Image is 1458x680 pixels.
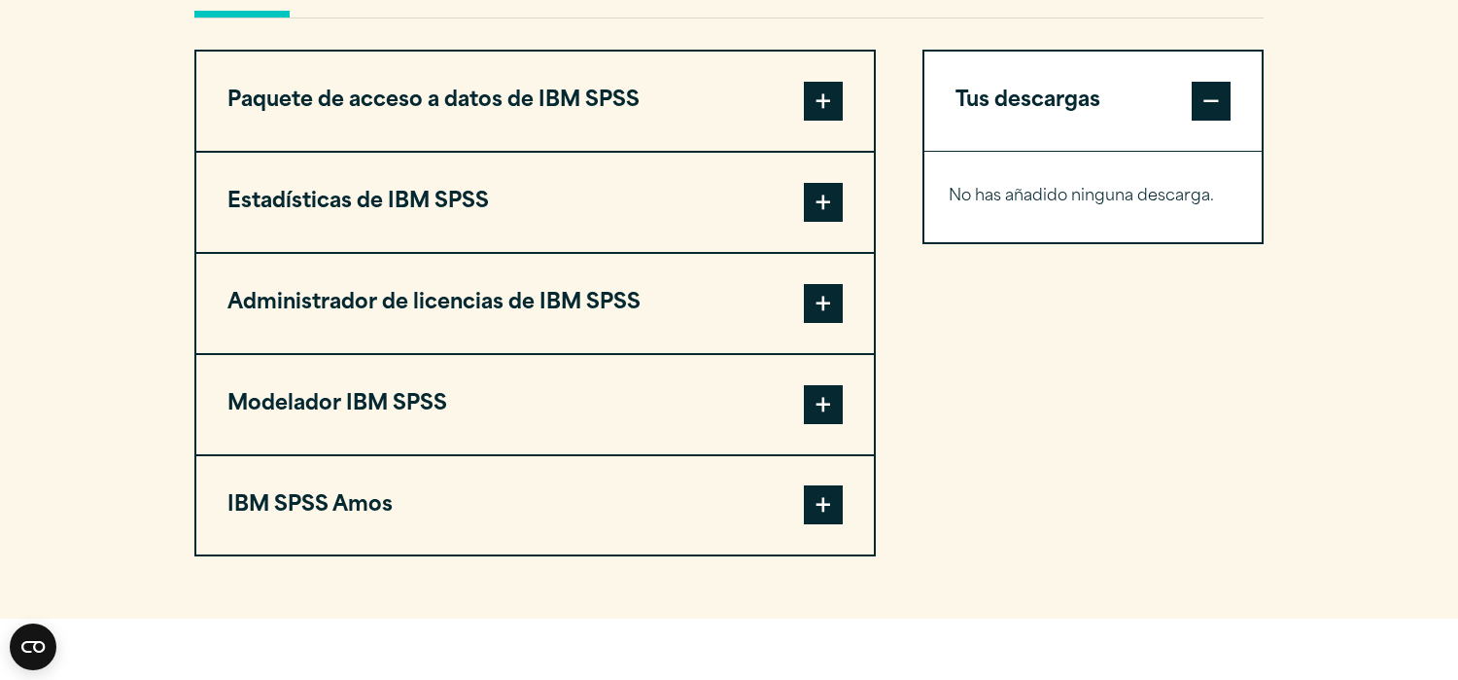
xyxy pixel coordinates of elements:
[949,189,1214,204] font: No has añadido ninguna descarga.
[227,495,393,516] font: IBM SPSS Amos
[196,52,874,151] button: Paquete de acceso a datos de IBM SPSS
[196,355,874,454] button: Modelador IBM SPSS
[196,254,874,353] button: Administrador de licencias de IBM SPSS
[924,151,1262,242] div: Tus descargas
[10,624,56,670] button: Open CMP widget
[924,52,1262,151] button: Tus descargas
[227,394,447,414] font: Modelador IBM SPSS
[227,293,641,313] font: Administrador de licencias de IBM SPSS
[227,192,489,212] font: Estadísticas de IBM SPSS
[196,456,874,555] button: IBM SPSS Amos
[955,90,1100,111] font: Tus descargas
[196,153,874,252] button: Estadísticas de IBM SPSS
[227,90,640,111] font: Paquete de acceso a datos de IBM SPSS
